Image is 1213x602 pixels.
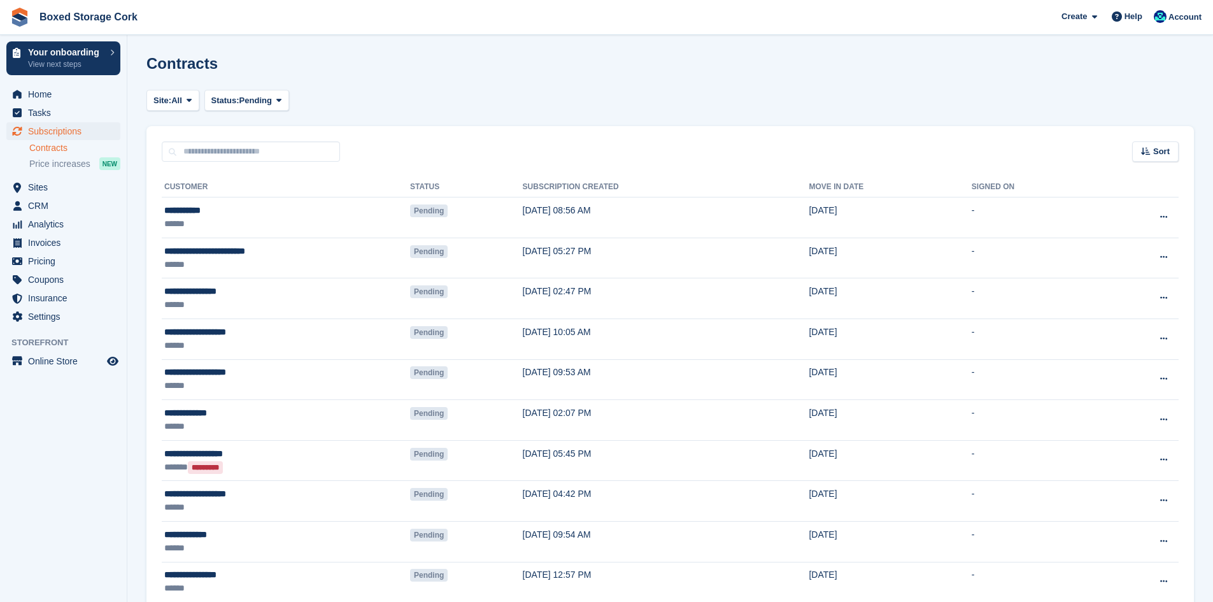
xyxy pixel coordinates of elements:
[410,529,448,541] span: Pending
[28,104,104,122] span: Tasks
[28,85,104,103] span: Home
[99,157,120,170] div: NEW
[410,407,448,420] span: Pending
[171,94,182,107] span: All
[153,94,171,107] span: Site:
[1061,10,1087,23] span: Create
[146,55,218,72] h1: Contracts
[6,352,120,370] a: menu
[972,440,1099,481] td: -
[523,197,809,238] td: [DATE] 08:56 AM
[6,215,120,233] a: menu
[28,234,104,252] span: Invoices
[6,197,120,215] a: menu
[28,59,104,70] p: View next steps
[523,481,809,522] td: [DATE] 04:42 PM
[162,177,410,197] th: Customer
[1124,10,1142,23] span: Help
[6,308,120,326] a: menu
[809,359,971,400] td: [DATE]
[410,488,448,501] span: Pending
[972,562,1099,602] td: -
[6,122,120,140] a: menu
[809,319,971,359] td: [DATE]
[105,354,120,369] a: Preview store
[523,562,809,602] td: [DATE] 12:57 PM
[6,234,120,252] a: menu
[6,252,120,270] a: menu
[410,177,523,197] th: Status
[28,48,104,57] p: Your onboarding
[809,278,971,319] td: [DATE]
[239,94,272,107] span: Pending
[972,359,1099,400] td: -
[28,122,104,140] span: Subscriptions
[523,400,809,441] td: [DATE] 02:07 PM
[6,178,120,196] a: menu
[523,359,809,400] td: [DATE] 09:53 AM
[11,336,127,349] span: Storefront
[410,245,448,258] span: Pending
[410,285,448,298] span: Pending
[523,521,809,562] td: [DATE] 09:54 AM
[972,400,1099,441] td: -
[28,178,104,196] span: Sites
[809,440,971,481] td: [DATE]
[809,400,971,441] td: [DATE]
[6,271,120,289] a: menu
[410,569,448,582] span: Pending
[410,204,448,217] span: Pending
[410,366,448,379] span: Pending
[809,197,971,238] td: [DATE]
[523,177,809,197] th: Subscription created
[28,197,104,215] span: CRM
[972,278,1099,319] td: -
[28,252,104,270] span: Pricing
[410,326,448,339] span: Pending
[146,90,199,111] button: Site: All
[972,481,1099,522] td: -
[523,440,809,481] td: [DATE] 05:45 PM
[972,521,1099,562] td: -
[28,215,104,233] span: Analytics
[809,481,971,522] td: [DATE]
[6,41,120,75] a: Your onboarding View next steps
[29,142,120,154] a: Contracts
[28,352,104,370] span: Online Store
[972,238,1099,278] td: -
[29,158,90,170] span: Price increases
[34,6,143,27] a: Boxed Storage Cork
[809,521,971,562] td: [DATE]
[28,308,104,326] span: Settings
[972,319,1099,359] td: -
[28,289,104,307] span: Insurance
[211,94,239,107] span: Status:
[28,271,104,289] span: Coupons
[809,238,971,278] td: [DATE]
[6,289,120,307] a: menu
[523,319,809,359] td: [DATE] 10:05 AM
[10,8,29,27] img: stora-icon-8386f47178a22dfd0bd8f6a31ec36ba5ce8667c1dd55bd0f319d3a0aa187defe.svg
[523,278,809,319] td: [DATE] 02:47 PM
[972,197,1099,238] td: -
[6,85,120,103] a: menu
[29,157,120,171] a: Price increases NEW
[1153,145,1170,158] span: Sort
[1168,11,1202,24] span: Account
[204,90,289,111] button: Status: Pending
[523,238,809,278] td: [DATE] 05:27 PM
[809,177,971,197] th: Move in date
[809,562,971,602] td: [DATE]
[1154,10,1167,23] img: Vincent
[410,448,448,461] span: Pending
[6,104,120,122] a: menu
[972,177,1099,197] th: Signed on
